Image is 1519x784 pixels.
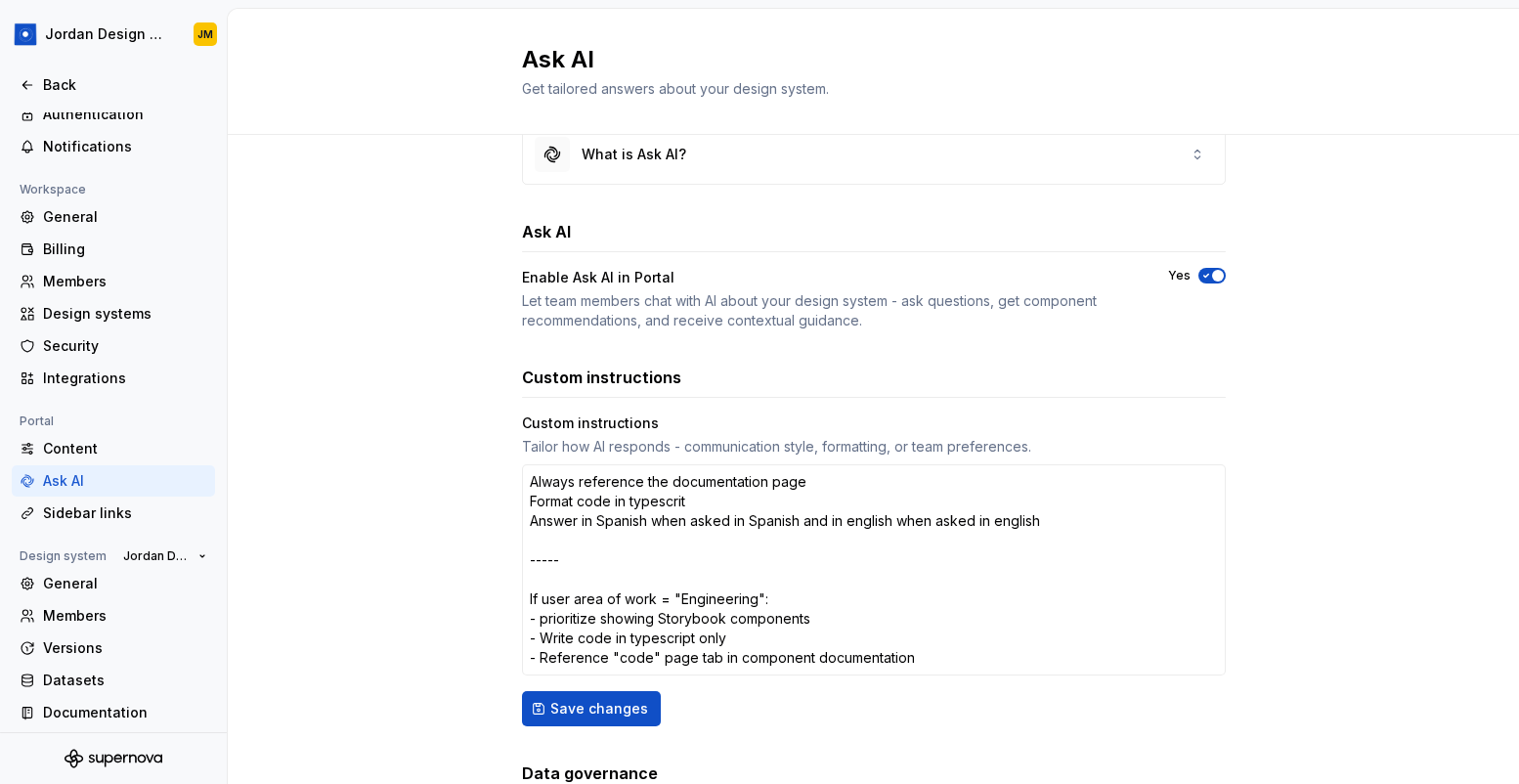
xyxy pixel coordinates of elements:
[12,498,215,529] a: Sidebar links
[12,266,215,297] a: Members
[522,691,661,726] button: Save changes
[12,298,215,329] a: Design systems
[12,632,215,664] a: Versions
[43,240,207,259] div: Billing
[4,13,223,56] button: Jordan Design SystemJM
[12,544,114,568] div: Design system
[12,178,94,201] div: Workspace
[12,201,215,233] a: General
[522,268,1133,287] div: Enable Ask AI in Portal
[43,137,207,156] div: Notifications
[43,369,207,388] div: Integrations
[522,80,829,97] span: Get tailored answers about your design system.
[522,414,1226,433] div: Custom instructions
[12,69,215,101] a: Back
[43,671,207,690] div: Datasets
[12,465,215,497] a: Ask AI
[43,439,207,458] div: Content
[43,336,207,356] div: Security
[12,234,215,265] a: Billing
[1168,268,1191,283] label: Yes
[522,437,1226,457] div: Tailor how AI responds - communication style, formatting, or team preferences.
[43,471,207,491] div: Ask AI
[65,749,162,768] svg: Supernova Logo
[522,366,681,389] h3: Custom instructions
[43,574,207,593] div: General
[582,145,686,164] div: What is Ask AI?
[14,22,37,46] img: 049812b6-2877-400d-9dc9-987621144c16.png
[43,105,207,124] div: Authentication
[12,363,215,394] a: Integrations
[522,464,1226,675] textarea: Always reference the documentation page Format code in typescrit Answer in Spanish when asked in ...
[12,665,215,696] a: Datasets
[12,330,215,362] a: Security
[522,44,1202,75] h2: Ask AI
[45,24,170,44] div: Jordan Design System
[12,600,215,632] a: Members
[522,220,571,243] h3: Ask AI
[43,207,207,227] div: General
[43,703,207,722] div: Documentation
[43,503,207,523] div: Sidebar links
[43,272,207,291] div: Members
[12,568,215,599] a: General
[43,304,207,324] div: Design systems
[197,26,213,42] div: JM
[522,291,1133,330] div: Let team members chat with AI about your design system - ask questions, get component recommendat...
[12,131,215,162] a: Notifications
[43,638,207,658] div: Versions
[43,75,207,95] div: Back
[43,606,207,626] div: Members
[123,548,191,564] span: Jordan Design System
[12,410,62,433] div: Portal
[12,433,215,464] a: Content
[12,99,215,130] a: Authentication
[550,699,648,719] span: Save changes
[12,697,215,728] a: Documentation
